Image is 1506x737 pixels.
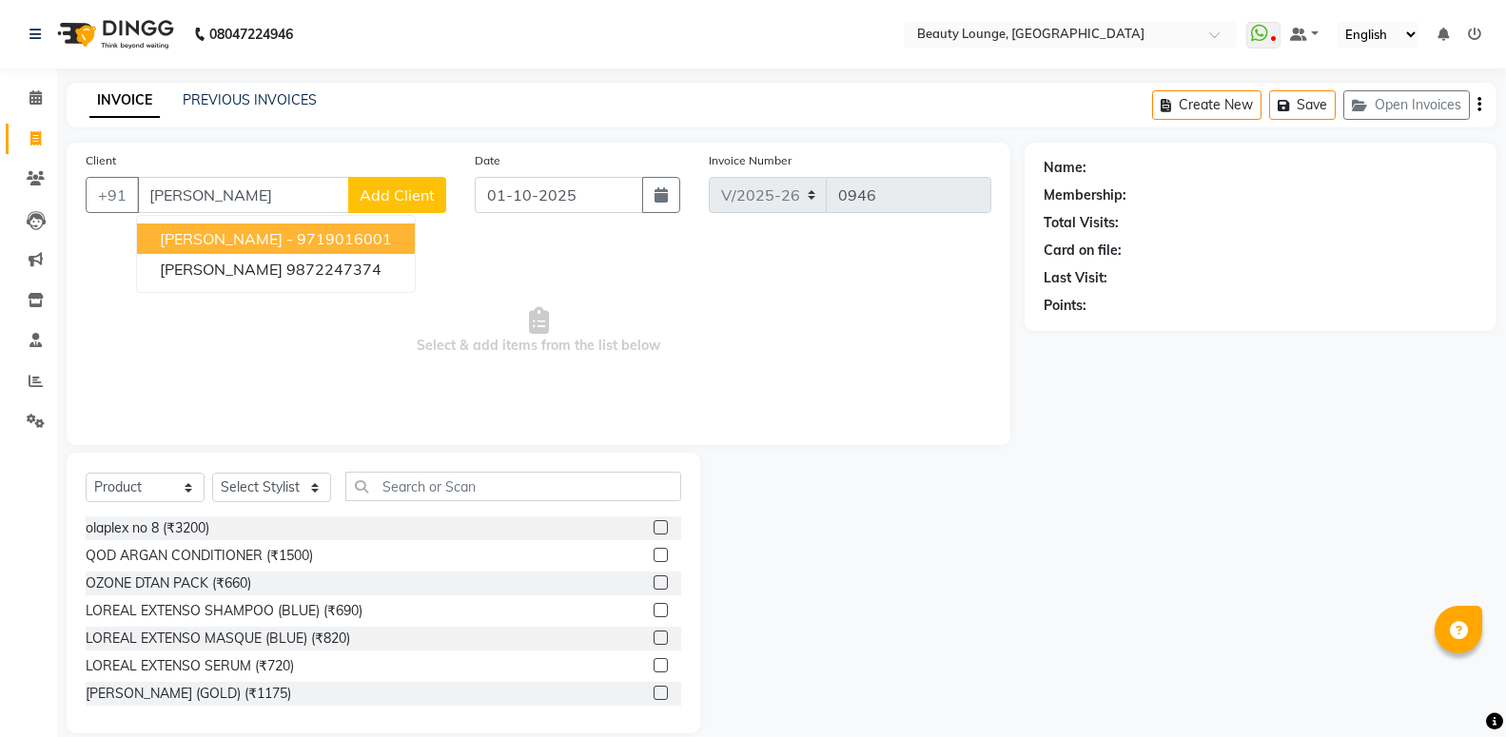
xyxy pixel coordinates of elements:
button: Save [1269,90,1336,120]
div: [PERSON_NAME] (GOLD) (₹1175) [86,684,291,704]
button: Create New [1152,90,1262,120]
div: Name: [1044,158,1086,178]
div: Last Visit: [1044,268,1107,288]
label: Invoice Number [709,152,792,169]
div: Membership: [1044,185,1126,205]
input: Search by Name/Mobile/Email/Code [137,177,349,213]
label: Client [86,152,116,169]
ngb-highlight: 9719016001 [297,229,392,248]
div: Total Visits: [1044,213,1119,233]
button: Add Client [348,177,446,213]
div: OZONE DTAN PACK (₹660) [86,573,251,593]
div: Points: [1044,296,1086,316]
div: LOREAL EXTENSO SHAMPOO (BLUE) (₹690) [86,601,362,621]
div: LOREAL EXTENSO MASQUE (BLUE) (₹820) [86,629,350,649]
img: logo [49,8,179,61]
div: olaplex no 8 (₹3200) [86,518,209,538]
div: LOREAL EXTENSO SERUM (₹720) [86,656,294,676]
input: Search or Scan [345,472,681,501]
div: Card on file: [1044,241,1122,261]
a: INVOICE [89,84,160,118]
span: [PERSON_NAME] - [160,229,293,248]
ngb-highlight: 9872247374 [286,260,381,279]
div: QOD ARGAN CONDITIONER (₹1500) [86,546,313,566]
button: Open Invoices [1343,90,1470,120]
label: Date [475,152,500,169]
span: Select & add items from the list below [86,236,991,426]
a: PREVIOUS INVOICES [183,91,317,108]
b: 08047224946 [209,8,293,61]
span: [PERSON_NAME] [160,260,283,279]
button: +91 [86,177,139,213]
span: Add Client [360,185,435,204]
